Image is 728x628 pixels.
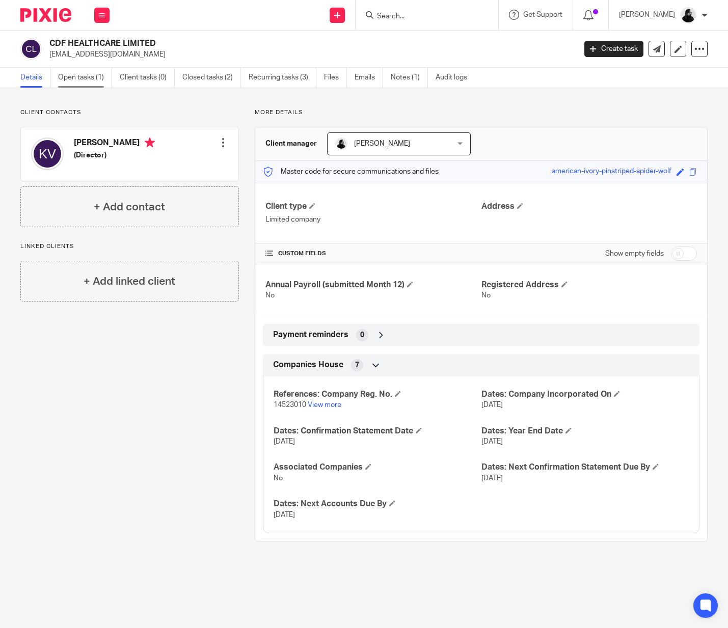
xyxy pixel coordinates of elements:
a: Open tasks (1) [58,68,112,88]
span: Payment reminders [273,330,348,340]
h4: [PERSON_NAME] [74,138,155,150]
p: Master code for secure communications and files [263,167,439,177]
a: Audit logs [436,68,475,88]
h2: CDF HEALTHCARE LIMITED [49,38,465,49]
h4: Registered Address [481,280,697,290]
span: [DATE] [481,438,503,445]
p: Limited company [265,214,481,225]
span: Get Support [523,11,562,18]
h3: Client manager [265,139,317,149]
img: svg%3E [31,138,64,170]
input: Search [376,12,468,21]
a: Closed tasks (2) [182,68,241,88]
span: [PERSON_NAME] [354,140,410,147]
img: PHOTO-2023-03-20-11-06-28%203.jpg [335,138,347,150]
span: No [265,292,275,299]
a: Client tasks (0) [120,68,175,88]
span: Companies House [273,360,343,370]
h4: + Add contact [94,199,165,215]
p: Linked clients [20,242,239,251]
img: PHOTO-2023-03-20-11-06-28%203.jpg [680,7,696,23]
i: Primary [145,138,155,148]
span: 14523010 [274,401,306,408]
p: Client contacts [20,108,239,117]
label: Show empty fields [605,249,664,259]
span: [DATE] [481,401,503,408]
div: american-ivory-pinstriped-spider-wolf [552,166,671,178]
span: [DATE] [274,438,295,445]
h4: Dates: Confirmation Statement Date [274,426,481,436]
span: 7 [355,360,359,370]
h4: Dates: Company Incorporated On [481,389,689,400]
span: [DATE] [274,511,295,518]
a: Details [20,68,50,88]
a: Emails [355,68,383,88]
h4: Associated Companies [274,462,481,473]
h4: References: Company Reg. No. [274,389,481,400]
p: [PERSON_NAME] [619,10,675,20]
h4: + Add linked client [84,274,175,289]
a: Files [324,68,347,88]
p: More details [255,108,708,117]
span: No [481,292,491,299]
p: [EMAIL_ADDRESS][DOMAIN_NAME] [49,49,569,60]
img: Pixie [20,8,71,22]
a: View more [308,401,341,408]
span: No [274,475,283,482]
img: svg%3E [20,38,42,60]
h4: Dates: Next Confirmation Statement Due By [481,462,689,473]
h4: Address [481,201,697,212]
span: [DATE] [481,475,503,482]
h4: Annual Payroll (submitted Month 12) [265,280,481,290]
a: Recurring tasks (3) [249,68,316,88]
h4: Client type [265,201,481,212]
a: Create task [584,41,643,57]
h4: Dates: Year End Date [481,426,689,436]
span: 0 [360,330,364,340]
a: Notes (1) [391,68,428,88]
h4: CUSTOM FIELDS [265,250,481,258]
h4: Dates: Next Accounts Due By [274,499,481,509]
h5: (Director) [74,150,155,160]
